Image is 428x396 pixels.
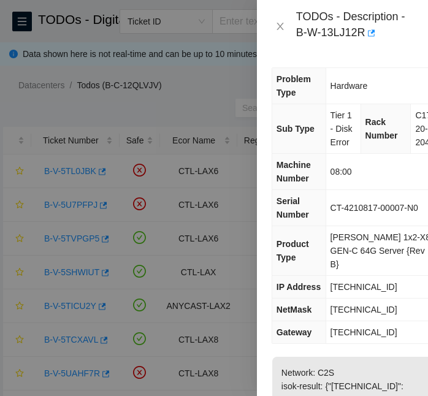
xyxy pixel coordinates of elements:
span: Product Type [277,239,309,262]
span: Rack Number [365,117,398,140]
span: Problem Type [277,74,311,97]
span: Gateway [277,327,312,337]
div: TODOs - Description - B-W-13LJ12R [296,10,413,43]
span: NetMask [277,305,312,314]
span: Machine Number [277,160,311,183]
span: [TECHNICAL_ID] [331,327,397,337]
button: Close [272,21,289,32]
span: IP Address [277,282,321,292]
span: CT-4210817-00007-N0 [331,203,418,213]
span: 08:00 [331,167,352,177]
span: close [275,21,285,31]
span: Sub Type [277,124,315,134]
span: Hardware [331,81,368,91]
span: Serial Number [277,196,309,219]
span: Tier 1 - Disk Error [331,110,353,147]
span: [TECHNICAL_ID] [331,282,397,292]
span: [TECHNICAL_ID] [331,305,397,314]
